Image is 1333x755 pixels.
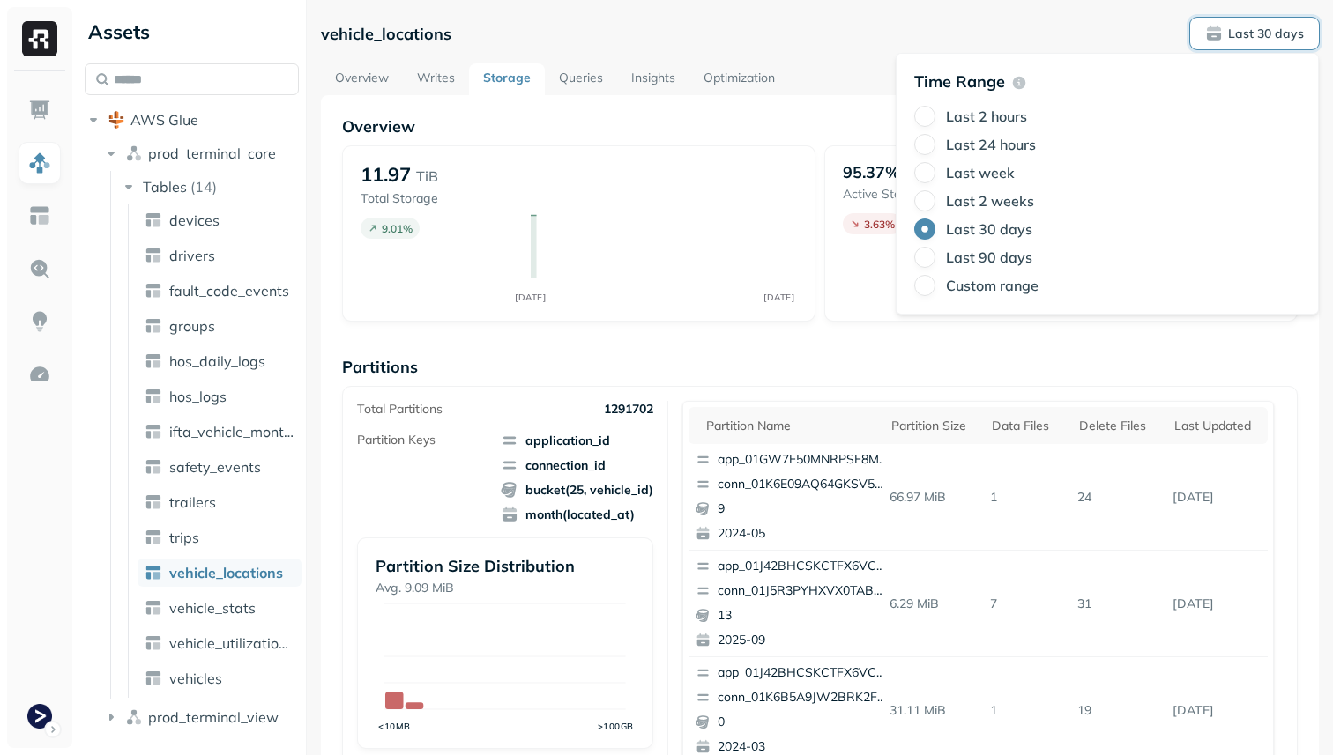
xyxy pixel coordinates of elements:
[138,418,302,446] a: ifta_vehicle_months
[145,493,162,511] img: table
[85,18,299,46] div: Assets
[169,599,256,617] span: vehicle_stats
[864,218,895,231] p: 3.63 %
[983,482,1070,513] p: 1
[376,580,635,596] p: Avg. 9.09 MiB
[145,634,162,652] img: table
[1165,482,1268,513] p: Sep 30, 2025
[501,506,653,523] span: month(located_at)
[145,352,162,370] img: table
[1079,418,1157,434] div: Delete Files
[1070,695,1165,726] p: 19
[718,607,889,625] p: 13
[983,695,1070,726] p: 1
[145,211,162,229] img: table
[27,704,52,729] img: Terminal
[501,456,653,474] span: connection_id
[1174,418,1259,434] div: Last updated
[361,190,513,207] p: Total Storage
[378,721,411,731] tspan: <10MB
[169,352,265,370] span: hos_daily_logs
[946,220,1032,238] label: Last 30 days
[145,458,162,476] img: table
[882,482,984,513] p: 66.97 MiB
[843,162,900,182] p: 95.37%
[102,139,300,167] button: prod_terminal_core
[718,664,889,682] p: app_01J42BHCSKCTFX6VCA8QNRA04M
[145,388,162,405] img: table
[143,178,187,196] span: Tables
[169,282,289,300] span: fault_code_events
[138,629,302,657] a: vehicle_utilization_day
[169,458,261,476] span: safety_events
[946,192,1034,210] label: Last 2 weeks
[342,116,1298,137] p: Overview
[28,204,51,227] img: Asset Explorer
[125,708,143,726] img: namespace
[403,63,469,95] a: Writes
[169,529,199,546] span: trips
[169,211,220,229] span: devices
[469,63,545,95] a: Storage
[169,564,283,581] span: vehicle_locations
[22,21,57,56] img: Ryft
[138,347,302,375] a: hos_daily_logs
[138,664,302,692] a: vehicles
[1165,588,1268,619] p: Sep 30, 2025
[28,310,51,333] img: Insights
[718,476,889,493] p: conn_01K6E09AQ64GKSV5EEW73155X7
[617,63,689,95] a: Insights
[361,162,411,187] p: 11.97
[946,164,1015,181] label: Last week
[882,695,984,726] p: 31.11 MiB
[1190,18,1319,49] button: Last 30 days
[145,423,162,440] img: table
[1165,695,1268,726] p: Sep 30, 2025
[138,312,302,340] a: groups
[148,144,276,162] span: prod_terminal_core
[598,721,634,731] tspan: >100GB
[138,277,302,305] a: fault_code_events
[357,401,443,418] p: Total Partitions
[145,247,162,264] img: table
[130,111,198,129] span: AWS Glue
[138,453,302,481] a: safety_events
[718,525,889,543] p: 2024-05
[169,247,215,264] span: drivers
[145,317,162,335] img: table
[138,523,302,551] a: trips
[689,551,897,656] button: app_01J42BHCSKCTFX6VCA8QNRA04Mconn_01J5R3PYHXVX0TAB38VJ1VS9W8132025-09
[946,136,1036,153] label: Last 24 hours
[718,558,889,575] p: app_01J42BHCSKCTFX6VCA8QNRA04M
[516,292,547,302] tspan: [DATE]
[501,481,653,499] span: bucket(25, vehicle_id)
[983,588,1070,619] p: 7
[718,500,889,518] p: 9
[138,241,302,270] a: drivers
[145,564,162,581] img: table
[718,582,889,600] p: conn_01J5R3PYHXVX0TAB38VJ1VS9W8
[416,166,438,187] p: TiB
[108,111,125,129] img: root
[190,178,217,196] p: ( 14 )
[689,63,789,95] a: Optimization
[689,444,897,550] button: app_01GW7F50MNRPSF8MFHFDEVDVJAconn_01K6E09AQ64GKSV5EEW73155X792024-05
[882,588,984,619] p: 6.29 MiB
[148,708,279,726] span: prod_terminal_view
[28,257,51,280] img: Query Explorer
[138,594,302,622] a: vehicle_stats
[357,432,436,448] p: Partition Keys
[169,670,222,687] span: vehicles
[501,432,653,449] span: application_id
[914,71,1005,92] p: Time Range
[604,401,653,418] p: 1291702
[1070,588,1165,619] p: 31
[321,63,403,95] a: Overview
[145,670,162,687] img: table
[321,24,451,44] p: vehicle_locations
[376,556,635,576] p: Partition Size Distribution
[1228,26,1304,42] p: Last 30 days
[28,99,51,122] img: Dashboard
[138,559,302,587] a: vehicle_locations
[764,292,795,302] tspan: [DATE]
